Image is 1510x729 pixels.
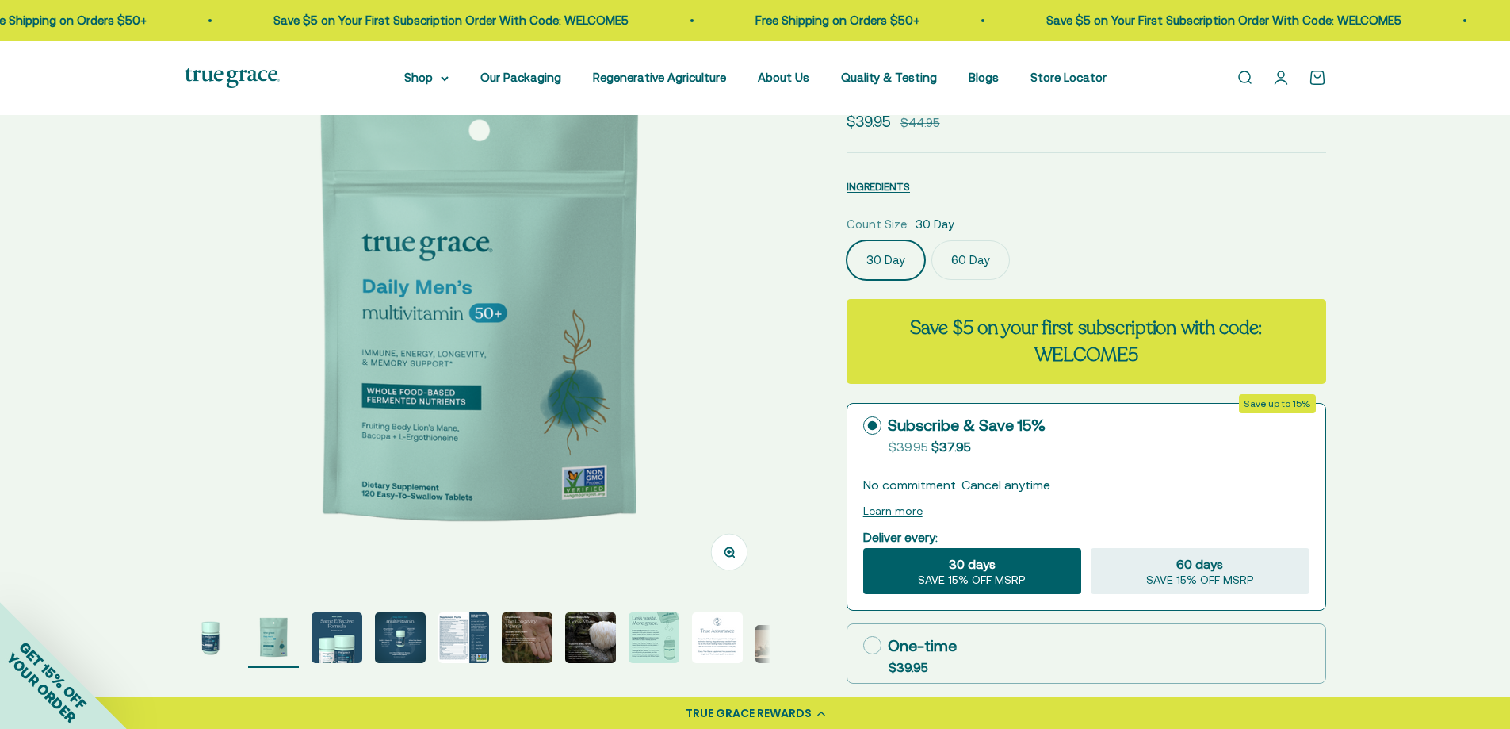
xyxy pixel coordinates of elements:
img: Daily Men's 50+ Multivitamin [629,612,679,663]
button: Go to item 10 [755,625,806,668]
img: Daily Men's 50+ Multivitamin [692,612,743,663]
sale-price: $39.95 [847,109,891,133]
p: Save $5 on Your First Subscription Order With Code: WELCOME5 [1043,11,1398,30]
img: Daily Multivitamin for Energy, Longevity, Heart Health, & Memory Support* - L-ergothioneine to su... [248,612,299,663]
img: Daily Men's 50+ Multivitamin [438,612,489,663]
strong: Save $5 on your first subscription with code: WELCOME5 [910,315,1262,368]
a: Free Shipping on Orders $50+ [752,13,916,27]
button: Go to item 3 [312,612,362,668]
summary: Shop [404,68,449,87]
img: Daily Men's 50+ Multivitamin [502,612,552,663]
a: Blogs [969,71,999,84]
a: Our Packaging [480,71,561,84]
span: 30 Day [916,215,954,234]
img: Daily Men's 50+ Multivitamin [375,612,426,663]
span: INGREDIENTS [847,181,910,193]
span: YOUR ORDER [3,650,79,726]
a: Store Locator [1030,71,1107,84]
button: Go to item 7 [565,612,616,668]
img: Daily Men's 50+ Multivitamin [312,612,362,663]
button: Go to item 2 [248,612,299,668]
button: Go to item 9 [692,612,743,668]
img: Daily Multivitamin for Energy, Longevity, Heart Health, & Memory Support* - L-ergothioneine to su... [185,7,770,593]
button: Go to item 4 [375,612,426,668]
img: Daily Men's 50+ Multivitamin [565,612,616,663]
a: About Us [758,71,809,84]
img: Daily Men's 50+ Multivitamin [185,612,235,663]
button: Go to item 8 [629,612,679,668]
button: Go to item 5 [438,612,489,668]
button: Go to item 6 [502,612,552,668]
legend: Count Size: [847,215,909,234]
span: GET 15% OFF [16,639,90,712]
a: Regenerative Agriculture [593,71,726,84]
button: Go to item 1 [185,612,235,668]
p: Save $5 on Your First Subscription Order With Code: WELCOME5 [270,11,625,30]
compare-at-price: $44.95 [900,113,940,132]
a: Quality & Testing [841,71,937,84]
button: INGREDIENTS [847,177,910,196]
div: TRUE GRACE REWARDS [686,705,812,722]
